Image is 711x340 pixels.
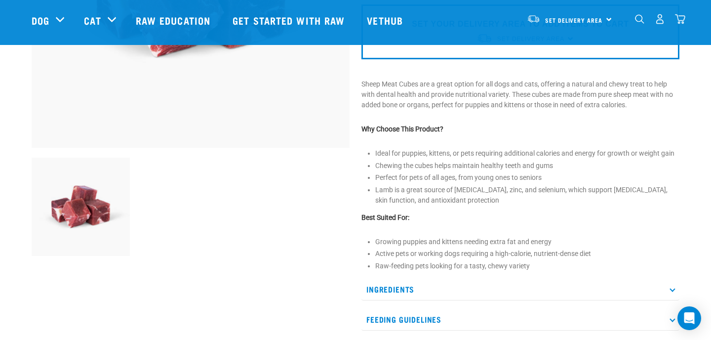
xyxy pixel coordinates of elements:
a: Vethub [357,0,415,40]
img: van-moving.png [527,14,540,23]
p: Sheep Meat Cubes are a great option for all dogs and cats, offering a natural and chewy treat to ... [361,79,679,110]
img: home-icon-1@2x.png [635,14,644,24]
p: Ingredients [361,278,679,300]
img: home-icon@2x.png [675,14,685,24]
li: Raw-feeding pets looking for a tasty, chewy variety [375,261,679,271]
li: Active pets or working dogs requiring a high-calorie, nutrient-dense diet [375,249,679,259]
li: Chewing the cubes helps maintain healthy teeth and gums [375,161,679,171]
strong: Best Suited For: [361,213,409,221]
span: Set Delivery Area [545,18,602,22]
a: Cat [84,13,101,28]
li: Perfect for pets of all ages, from young ones to seniors [375,172,679,183]
a: Dog [32,13,49,28]
a: Get started with Raw [223,0,357,40]
a: Raw Education [126,0,223,40]
p: Feeding Guidelines [361,308,679,331]
li: Ideal for puppies, kittens, or pets requiring additional calories and energy for growth or weight... [375,148,679,159]
img: Sheep Meat [32,158,130,256]
li: Lamb is a great source of [MEDICAL_DATA], zinc, and selenium, which support [MEDICAL_DATA], skin ... [375,185,679,206]
strong: Why Choose This Product? [361,125,443,133]
div: Open Intercom Messenger [677,306,701,330]
img: user.png [655,14,665,24]
li: Growing puppies and kittens needing extra fat and energy [375,237,679,247]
